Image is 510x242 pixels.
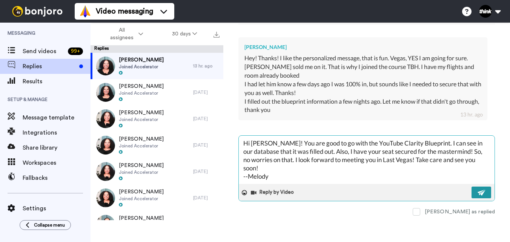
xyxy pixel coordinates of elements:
span: [PERSON_NAME] [119,214,164,222]
textarea: Hi [PERSON_NAME]! You are good to go with the YouTube Clarity Blueprint. I can see in our databas... [239,136,495,184]
div: [DATE] [193,142,220,148]
a: [PERSON_NAME]Joined Accelerator[DATE] [91,132,223,158]
button: Collapse menu [20,220,71,230]
a: [PERSON_NAME]Joined Accelerator[DATE] [91,185,223,211]
span: Collapse menu [34,222,65,228]
span: [PERSON_NAME] [119,162,164,169]
div: [DATE] [193,168,220,175]
a: [PERSON_NAME]Joined Accelerator[DATE] [91,211,223,237]
div: 13 hr. ago [193,63,220,69]
span: [PERSON_NAME] [119,109,164,116]
div: Replies [91,45,223,53]
img: d30dcb55-ba2e-4af1-9d70-c2593d3bba0f-thumb.jpg [96,109,115,128]
a: [PERSON_NAME]Joined Accelerator[DATE] [91,158,223,185]
div: I had let him know a few days ago I was 100% in, but sounds like I needed to secure that with you... [244,80,481,97]
img: bj-logo-header-white.svg [9,6,66,17]
span: Results [23,77,91,86]
img: fd6583ab-1204-4549-ade4-6adcafbcf269-thumb.jpg [96,83,115,102]
span: Settings [23,204,91,213]
span: Joined Accelerator [119,169,164,175]
span: Send videos [23,47,65,56]
span: Joined Accelerator [119,196,164,202]
span: Fallbacks [23,173,91,182]
span: [PERSON_NAME] [119,83,164,90]
span: Replies [23,62,76,71]
div: [DATE] [193,116,220,122]
img: 4cce0a0e-67f1-4681-a0ee-ab7958f2d20b-thumb.jpg [96,136,115,155]
button: 30 days [158,27,212,41]
button: Export all results that match these filters now. [211,28,222,40]
span: Joined Accelerator [119,90,164,96]
img: vm-color.svg [79,5,91,17]
span: [PERSON_NAME] [119,135,164,143]
div: 13 hr. ago [460,111,483,118]
div: [PERSON_NAME] [244,43,481,51]
div: 99 + [68,47,83,55]
button: All assignees [92,23,158,44]
a: [PERSON_NAME]Joined Accelerator[DATE] [91,106,223,132]
span: Video messaging [96,6,153,17]
div: Hey! Thanks! I like the personalized message, that is fun. Vegas, YES I am going for sure. [PERSO... [244,54,481,80]
a: [PERSON_NAME]Joined Accelerator[DATE] [91,79,223,106]
div: I filled out the blueprint information a few nights ago. Let me know if that didn't go through, t... [244,97,481,115]
span: Integrations [23,128,91,137]
div: [PERSON_NAME] as replied [425,208,495,216]
span: [PERSON_NAME] [119,56,164,64]
span: [PERSON_NAME] [119,188,164,196]
div: [DATE] [193,195,220,201]
button: Reply by Video [250,187,296,198]
img: export.svg [214,32,220,38]
span: Message template [23,113,91,122]
span: Joined Accelerator [119,143,164,149]
span: All assignees [106,26,137,41]
img: a207904d-bebe-481d-8b2a-a53d62c9fca6-thumb.jpg [96,57,115,75]
img: 5f07fbfb-26ab-4149-bafb-29a5ba383756-thumb.jpg [96,215,115,234]
span: Workspaces [23,158,91,167]
img: c00f59ad-26b4-43ba-adbe-24d2da1fc475-thumb.jpg [96,188,115,207]
span: Joined Accelerator [119,64,164,70]
div: [DATE] [193,89,220,95]
img: send-white.svg [478,190,486,196]
img: 9ce6c3d0-584f-4d87-83db-a9d923a85798-thumb.jpg [96,162,115,181]
span: Share library [23,143,91,152]
span: Joined Accelerator [119,116,164,123]
a: [PERSON_NAME]Joined Accelerator13 hr. ago [91,53,223,79]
